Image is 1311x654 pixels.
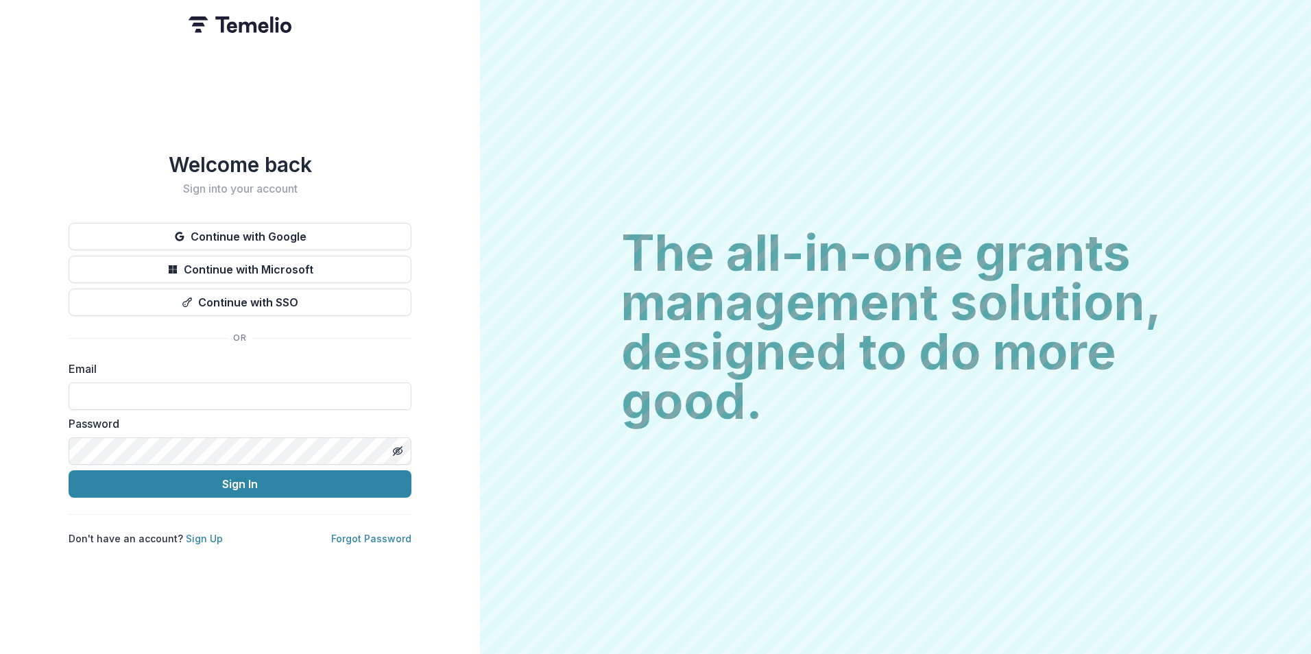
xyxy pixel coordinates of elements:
p: Don't have an account? [69,531,223,546]
h2: Sign into your account [69,182,411,195]
button: Continue with SSO [69,289,411,316]
label: Password [69,415,403,432]
button: Sign In [69,470,411,498]
a: Sign Up [186,533,223,544]
label: Email [69,361,403,377]
a: Forgot Password [331,533,411,544]
button: Continue with Microsoft [69,256,411,283]
img: Temelio [189,16,291,33]
button: Continue with Google [69,223,411,250]
h1: Welcome back [69,152,411,177]
button: Toggle password visibility [387,440,409,462]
